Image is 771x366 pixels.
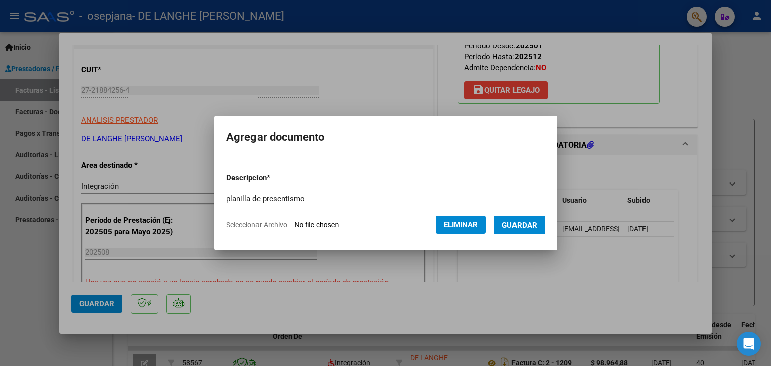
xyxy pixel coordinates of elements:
h2: Agregar documento [226,128,545,147]
div: Open Intercom Messenger [737,332,761,356]
p: Descripcion [226,172,322,184]
button: Guardar [494,216,545,234]
span: Eliminar [444,220,478,229]
span: Seleccionar Archivo [226,221,287,229]
button: Eliminar [436,216,486,234]
span: Guardar [502,221,537,230]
